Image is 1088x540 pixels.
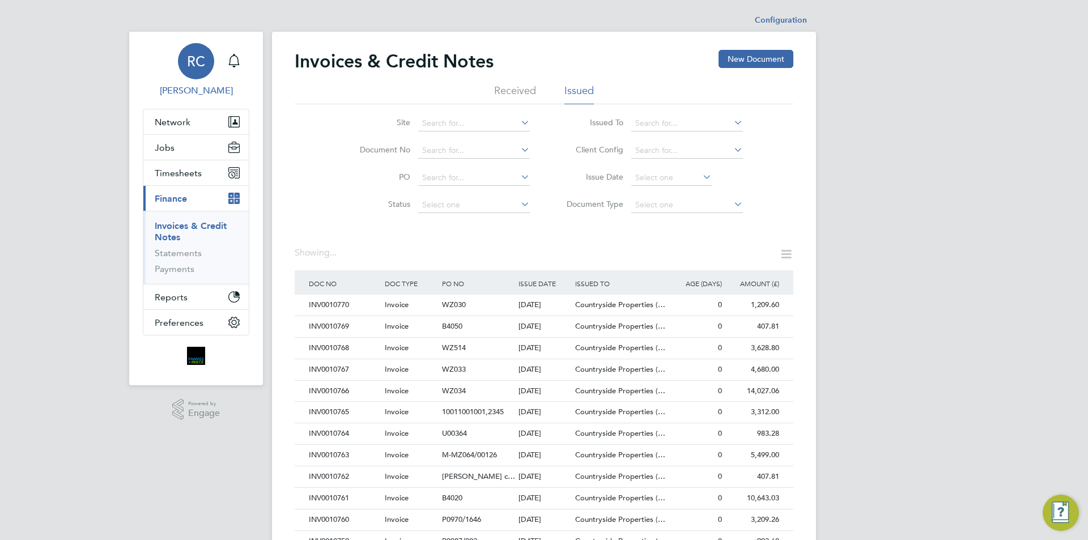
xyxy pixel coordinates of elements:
label: Site [345,117,410,127]
button: Reports [143,284,249,309]
button: Timesheets [143,160,249,185]
span: 0 [718,428,722,438]
span: Reports [155,292,188,303]
input: Search for... [418,143,530,159]
label: Issued To [558,117,623,127]
span: Invoice [385,321,409,331]
span: B4050 [442,321,462,331]
span: Network [155,117,190,127]
span: B4020 [442,493,462,503]
span: 0 [718,407,722,416]
span: Countryside Properties (… [575,493,665,503]
label: Document Type [558,199,623,209]
div: 14,027.06 [725,381,782,402]
div: INV0010767 [306,359,382,380]
span: 0 [718,343,722,352]
div: [DATE] [516,445,573,466]
span: Robyn Clarke [143,84,249,97]
div: DOC TYPE [382,270,439,296]
span: 0 [718,321,722,331]
div: 983.28 [725,423,782,444]
span: Finance [155,193,187,204]
div: [DATE] [516,359,573,380]
input: Select one [631,197,743,213]
a: Invoices & Credit Notes [155,220,227,243]
div: Finance [143,211,249,284]
span: WZ034 [442,386,466,396]
div: AGE (DAYS) [668,270,725,296]
input: Search for... [631,143,743,159]
span: Countryside Properties (… [575,450,665,460]
span: Countryside Properties (… [575,471,665,481]
div: INV0010768 [306,338,382,359]
div: 407.81 [725,466,782,487]
span: Preferences [155,317,203,328]
span: Invoice [385,471,409,481]
div: INV0010764 [306,423,382,444]
span: Invoice [385,428,409,438]
span: Powered by [188,399,220,409]
span: 0 [718,515,722,524]
span: WZ514 [442,343,466,352]
div: INV0010770 [306,295,382,316]
span: Invoice [385,515,409,524]
span: ... [330,247,337,258]
span: Countryside Properties (… [575,364,665,374]
span: 0 [718,450,722,460]
div: [DATE] [516,509,573,530]
div: [DATE] [516,488,573,509]
span: Jobs [155,142,175,153]
span: Engage [188,409,220,418]
button: Network [143,109,249,134]
span: Invoice [385,450,409,460]
div: 3,628.80 [725,338,782,359]
div: INV0010766 [306,381,382,402]
button: Engage Resource Center [1043,495,1079,531]
span: P0970/1646 [442,515,481,524]
label: Issue Date [558,172,623,182]
span: M-MZ064/00126 [442,450,497,460]
a: Powered byEngage [172,399,220,420]
span: 0 [718,364,722,374]
span: Invoice [385,407,409,416]
span: WZ033 [442,364,466,374]
button: Jobs [143,135,249,160]
span: 0 [718,471,722,481]
span: 0 [718,386,722,396]
li: Issued [564,84,594,104]
div: INV0010760 [306,509,382,530]
span: Timesheets [155,168,202,178]
button: Finance [143,186,249,211]
div: 1,209.60 [725,295,782,316]
a: Payments [155,263,194,274]
input: Search for... [631,116,743,131]
span: Countryside Properties (… [575,321,665,331]
div: [DATE] [516,466,573,487]
div: AMOUNT (£) [725,270,782,296]
span: Countryside Properties (… [575,407,665,416]
div: INV0010765 [306,402,382,423]
div: [DATE] [516,381,573,402]
span: Invoice [385,364,409,374]
div: 5,499.00 [725,445,782,466]
div: [DATE] [516,402,573,423]
a: Go to home page [143,347,249,365]
span: U00364 [442,428,467,438]
li: Received [494,84,536,104]
div: 10,643.03 [725,488,782,509]
label: Status [345,199,410,209]
div: ISSUE DATE [516,270,573,296]
span: Countryside Properties (… [575,428,665,438]
div: 407.81 [725,316,782,337]
img: bromak-logo-retina.png [187,347,205,365]
div: DOC NO [306,270,382,296]
span: Invoice [385,300,409,309]
span: Invoice [385,493,409,503]
a: Statements [155,248,202,258]
div: [DATE] [516,423,573,444]
span: Invoice [385,343,409,352]
div: INV0010769 [306,316,382,337]
span: Countryside Properties (… [575,386,665,396]
button: Preferences [143,310,249,335]
div: Showing [295,247,339,259]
